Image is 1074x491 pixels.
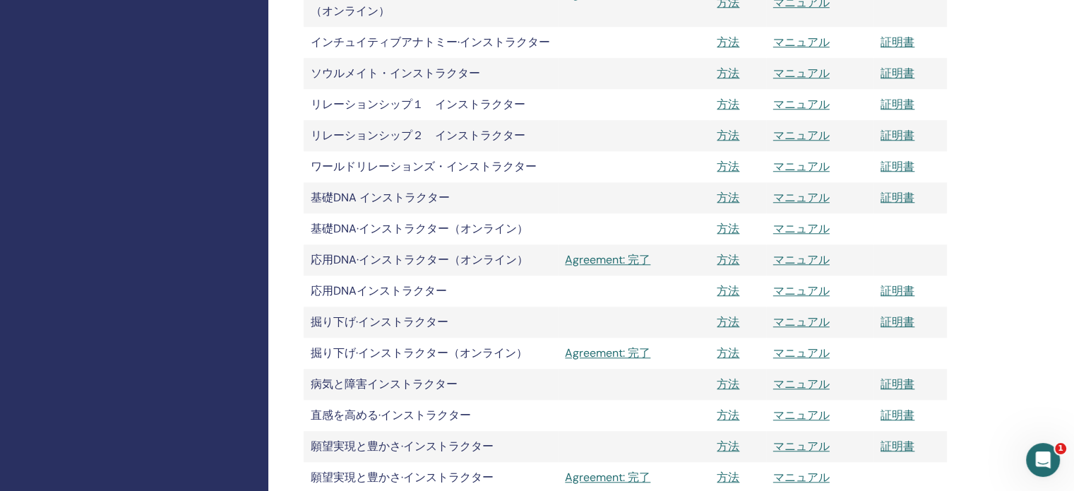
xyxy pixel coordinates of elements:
[304,120,558,151] td: リレーションシップ２ インストラクター
[881,408,914,422] a: 証明書
[773,221,830,236] a: マニュアル
[304,369,558,400] td: 病気と障害インストラクター
[881,377,914,391] a: 証明書
[773,408,830,422] a: マニュアル
[881,190,914,205] a: 証明書
[565,469,703,486] a: Agreement: 完了
[304,58,558,89] td: ソウルメイト・インストラクター
[1055,443,1066,454] span: 1
[773,345,830,360] a: マニュアル
[304,431,558,462] td: 願望実現と豊かさ·インストラクター
[717,190,739,205] a: 方法
[717,470,739,485] a: 方法
[304,182,558,213] td: 基礎DNA インストラクター
[881,128,914,143] a: 証明書
[717,283,739,298] a: 方法
[773,35,830,49] a: マニュアル
[304,89,558,120] td: リレーションシップ１ インストラクター
[773,283,830,298] a: マニュアル
[881,35,914,49] a: 証明書
[773,470,830,485] a: マニュアル
[717,439,739,454] a: 方法
[1026,443,1060,477] iframe: Intercom live chat
[773,159,830,174] a: マニュアル
[717,66,739,81] a: 方法
[717,345,739,360] a: 方法
[717,97,739,112] a: 方法
[304,338,558,369] td: 掘り下げ·インストラクター（オンライン）
[717,314,739,329] a: 方法
[717,128,739,143] a: 方法
[881,97,914,112] a: 証明書
[304,307,558,338] td: 掘り下げ·インストラクター
[717,252,739,267] a: 方法
[773,128,830,143] a: マニュアル
[717,159,739,174] a: 方法
[773,66,830,81] a: マニュアル
[717,221,739,236] a: 方法
[773,377,830,391] a: マニュアル
[304,151,558,182] td: ワールドリレーションズ・インストラクター
[881,283,914,298] a: 証明書
[773,97,830,112] a: マニュアル
[304,244,558,276] td: 応用DNA·インストラクター（オンライン）
[304,27,558,58] td: インチュイティブアナトミー·インストラクター
[881,439,914,454] a: 証明書
[304,213,558,244] td: 基礎DNA·インストラクター（オンライン）
[565,345,703,362] a: Agreement: 完了
[773,314,830,329] a: マニュアル
[773,252,830,267] a: マニュアル
[304,400,558,431] td: 直感を高める·インストラクター
[717,377,739,391] a: 方法
[717,35,739,49] a: 方法
[881,66,914,81] a: 証明書
[304,276,558,307] td: 応用DNAインストラクター
[565,252,703,268] a: Agreement: 完了
[717,408,739,422] a: 方法
[773,190,830,205] a: マニュアル
[881,159,914,174] a: 証明書
[881,314,914,329] a: 証明書
[773,439,830,454] a: マニュアル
